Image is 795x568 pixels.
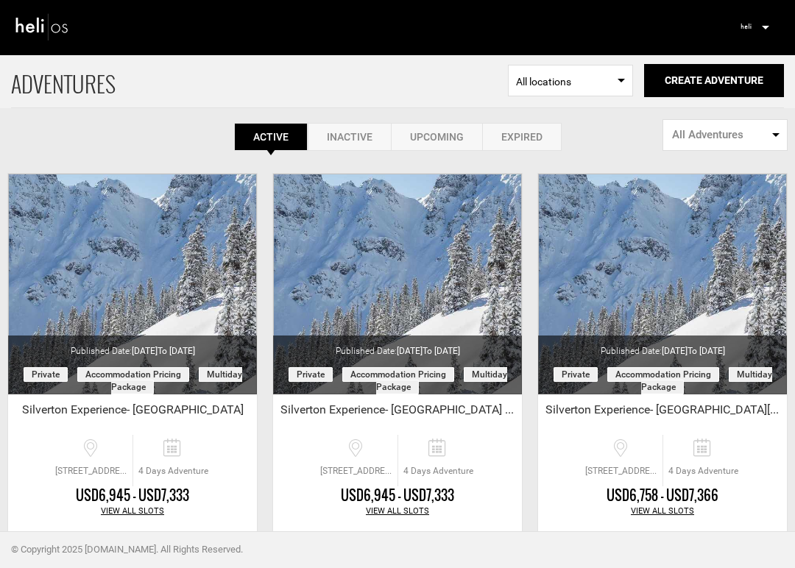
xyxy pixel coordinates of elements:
[52,465,132,478] span: [STREET_ADDRESS][PERSON_NAME][PERSON_NAME]
[554,367,598,382] span: Private
[15,10,70,43] img: heli-logo
[8,336,257,358] div: Published Date:
[317,465,397,478] span: [STREET_ADDRESS][PERSON_NAME]
[77,367,189,382] span: Accommodation Pricing
[688,346,725,356] span: to [DATE]
[508,65,633,96] span: Select box activate
[397,346,460,356] span: [DATE]
[273,336,522,358] div: Published Date:
[8,486,257,505] div: USD6,945 - USD7,333
[663,465,743,478] span: 4 Days Adventure
[644,64,784,97] button: Create Adventure
[8,505,257,517] div: View All Slots
[308,123,391,151] a: Inactive
[538,505,787,517] div: View All Slots
[735,15,757,38] img: 7b8205e9328a03c7eaaacec4a25d2b25.jpeg
[111,367,242,394] span: Multiday package
[482,123,562,151] a: Expired
[538,336,787,358] div: Published Date:
[607,367,719,382] span: Accommodation Pricing
[398,465,478,478] span: 4 Days Adventure
[391,123,482,151] a: Upcoming
[423,346,460,356] span: to [DATE]
[234,123,308,151] a: Active
[8,402,257,424] div: Silverton Experience- [GEOGRAPHIC_DATA]
[289,367,333,382] span: Private
[538,486,787,505] div: USD6,758 - USD7,366
[24,367,68,382] span: Private
[662,119,788,151] button: All Adventures
[273,402,522,424] div: Silverton Experience- [GEOGRAPHIC_DATA] Lofts
[342,367,454,382] span: Accommodation Pricing
[662,346,725,356] span: [DATE]
[672,127,768,143] span: All Adventures
[273,486,522,505] div: USD6,945 - USD7,333
[133,465,213,478] span: 4 Days Adventure
[516,74,625,89] span: All locations
[11,54,508,107] span: ADVENTURES
[582,465,662,478] span: [STREET_ADDRESS][PERSON_NAME]
[376,367,507,394] span: Multiday package
[158,346,195,356] span: to [DATE]
[538,402,787,424] div: Silverton Experience- [GEOGRAPHIC_DATA][PERSON_NAME]
[132,346,195,356] span: [DATE]
[641,367,772,394] span: Multiday package
[273,505,522,517] div: View All Slots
